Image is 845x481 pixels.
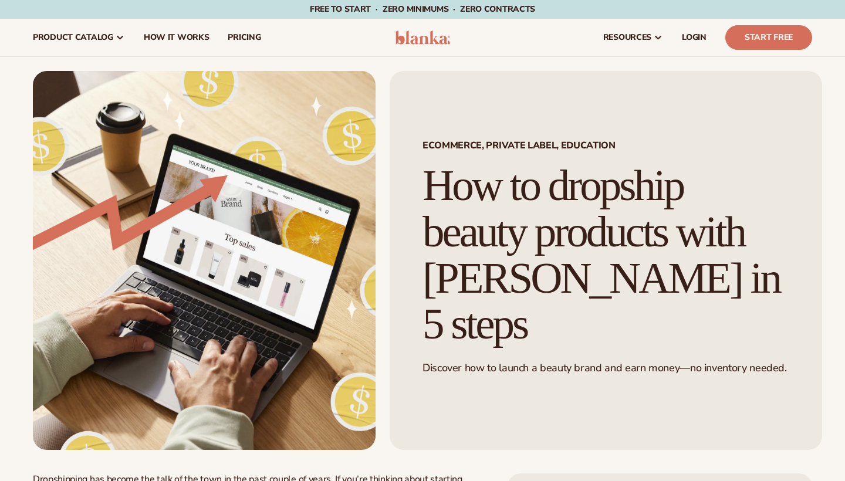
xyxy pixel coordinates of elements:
span: Free to start · ZERO minimums · ZERO contracts [310,4,535,15]
a: product catalog [23,19,134,56]
a: LOGIN [672,19,716,56]
span: Ecommerce, Private Label, EDUCATION [422,141,789,150]
img: logo [395,31,451,45]
a: How It Works [134,19,219,56]
a: pricing [218,19,270,56]
span: resources [603,33,651,42]
h1: How to dropship beauty products with [PERSON_NAME] in 5 steps [422,162,789,347]
p: Discover how to launch a beauty brand and earn money—no inventory needed. [422,361,789,375]
span: How It Works [144,33,209,42]
a: resources [594,19,672,56]
span: LOGIN [682,33,707,42]
img: Growing money with ecommerce [33,71,376,450]
a: Start Free [725,25,812,50]
span: pricing [228,33,261,42]
span: product catalog [33,33,113,42]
